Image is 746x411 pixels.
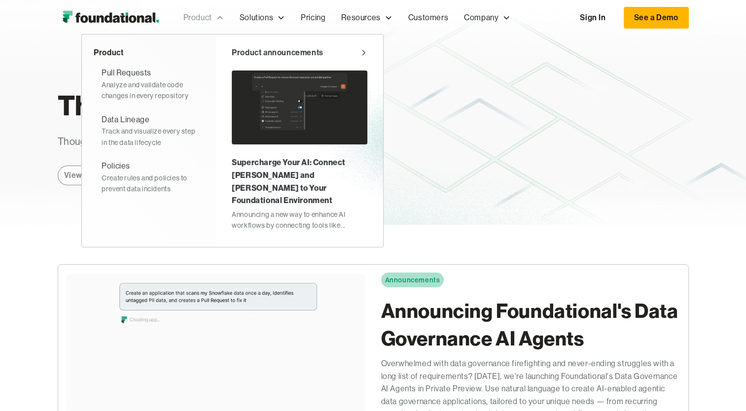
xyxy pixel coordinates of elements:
[400,1,456,34] a: Customers
[232,209,367,231] div: Announcing a new way to enhance AI workflows by connecting tools like [PERSON_NAME] and [PERSON_N...
[58,8,164,28] img: Foundational Logo
[569,297,746,411] iframe: Chat Widget
[385,274,440,285] div: Announcements
[333,1,400,34] div: Resources
[341,11,380,24] div: Resources
[94,109,204,152] a: Data LineageTrack and visualize every step in the data lifecycle
[102,126,196,148] div: Track and visualize every step in the data lifecycle
[58,85,471,126] h1: The Foundational
[293,1,333,34] a: Pricing
[183,11,212,24] div: Product
[240,11,273,24] div: Solutions
[232,156,367,206] div: Supercharge Your AI: Connect [PERSON_NAME] and [PERSON_NAME] to Your Foundational Environment
[94,46,204,59] div: Product
[94,156,204,198] a: PoliciesCreate rules and policies to prevent data incidents
[94,63,204,105] a: Pull RequestsAnalyze and validate code changes in every repository
[176,1,232,34] div: Product
[381,297,680,352] h2: Announcing Foundational's Data Governance AI Agents
[58,8,164,28] a: home
[102,113,149,126] div: Data Lineage
[464,11,498,24] div: Company
[64,169,93,182] div: View all
[102,160,130,172] div: Policies
[232,67,367,235] a: Supercharge Your AI: Connect [PERSON_NAME] and [PERSON_NAME] to Your Foundational EnvironmentAnno...
[232,46,367,59] a: Product announcements
[102,67,151,79] div: Pull Requests
[456,1,518,34] div: Company
[624,7,689,29] a: See a Demo
[232,1,293,34] div: Solutions
[58,134,436,150] p: Thoughts and news from the Foundational team
[102,79,196,102] div: Analyze and validate code changes in every repository
[102,172,196,195] div: Create rules and policies to prevent data incidents
[232,46,323,59] div: Product announcements
[81,34,384,247] nav: Product
[58,166,100,185] a: View all
[570,7,615,28] a: Sign In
